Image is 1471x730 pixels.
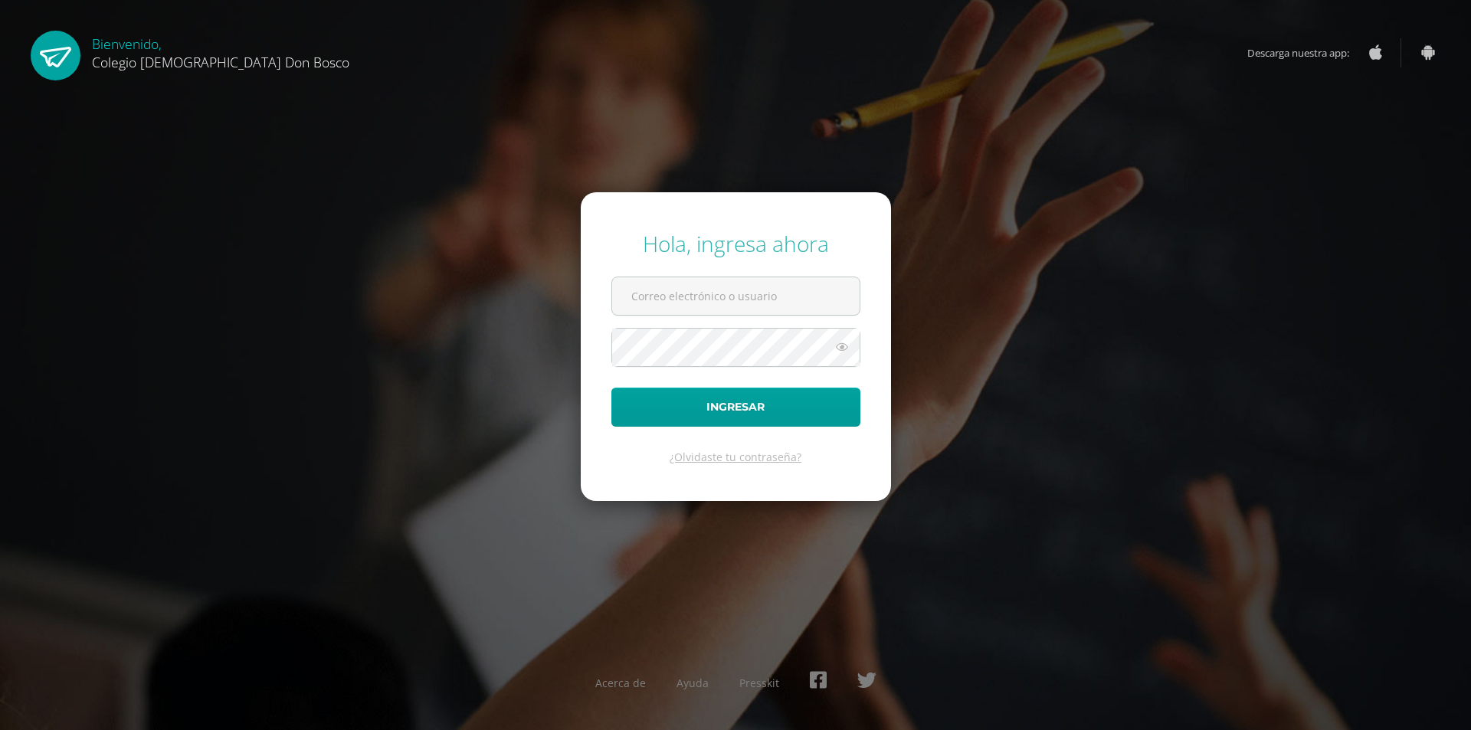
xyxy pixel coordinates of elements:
[677,676,709,690] a: Ayuda
[595,676,646,690] a: Acerca de
[612,277,860,315] input: Correo electrónico o usuario
[92,53,349,71] span: Colegio [DEMOGRAPHIC_DATA] Don Bosco
[670,450,801,464] a: ¿Olvidaste tu contraseña?
[611,388,860,427] button: Ingresar
[739,676,779,690] a: Presskit
[92,31,349,71] div: Bienvenido,
[1247,38,1365,67] span: Descarga nuestra app:
[611,229,860,258] div: Hola, ingresa ahora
